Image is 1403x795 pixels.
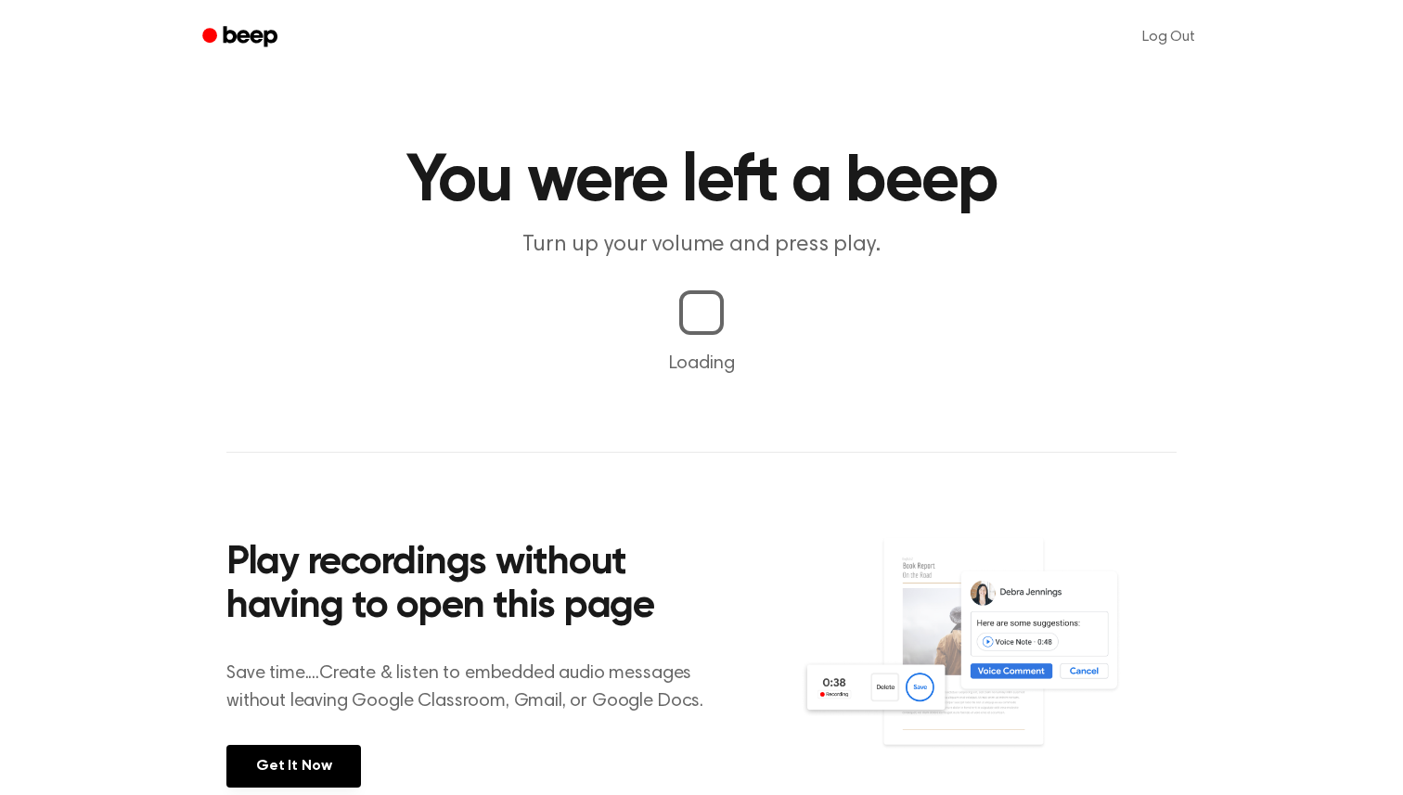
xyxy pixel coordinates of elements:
p: Turn up your volume and press play. [345,230,1058,261]
p: Save time....Create & listen to embedded audio messages without leaving Google Classroom, Gmail, ... [226,660,727,715]
h2: Play recordings without having to open this page [226,542,727,630]
a: Beep [189,19,294,56]
a: Get It Now [226,745,361,788]
p: Loading [22,350,1381,378]
img: Voice Comments on Docs and Recording Widget [801,536,1177,786]
a: Log Out [1124,15,1214,59]
h1: You were left a beep [226,148,1177,215]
